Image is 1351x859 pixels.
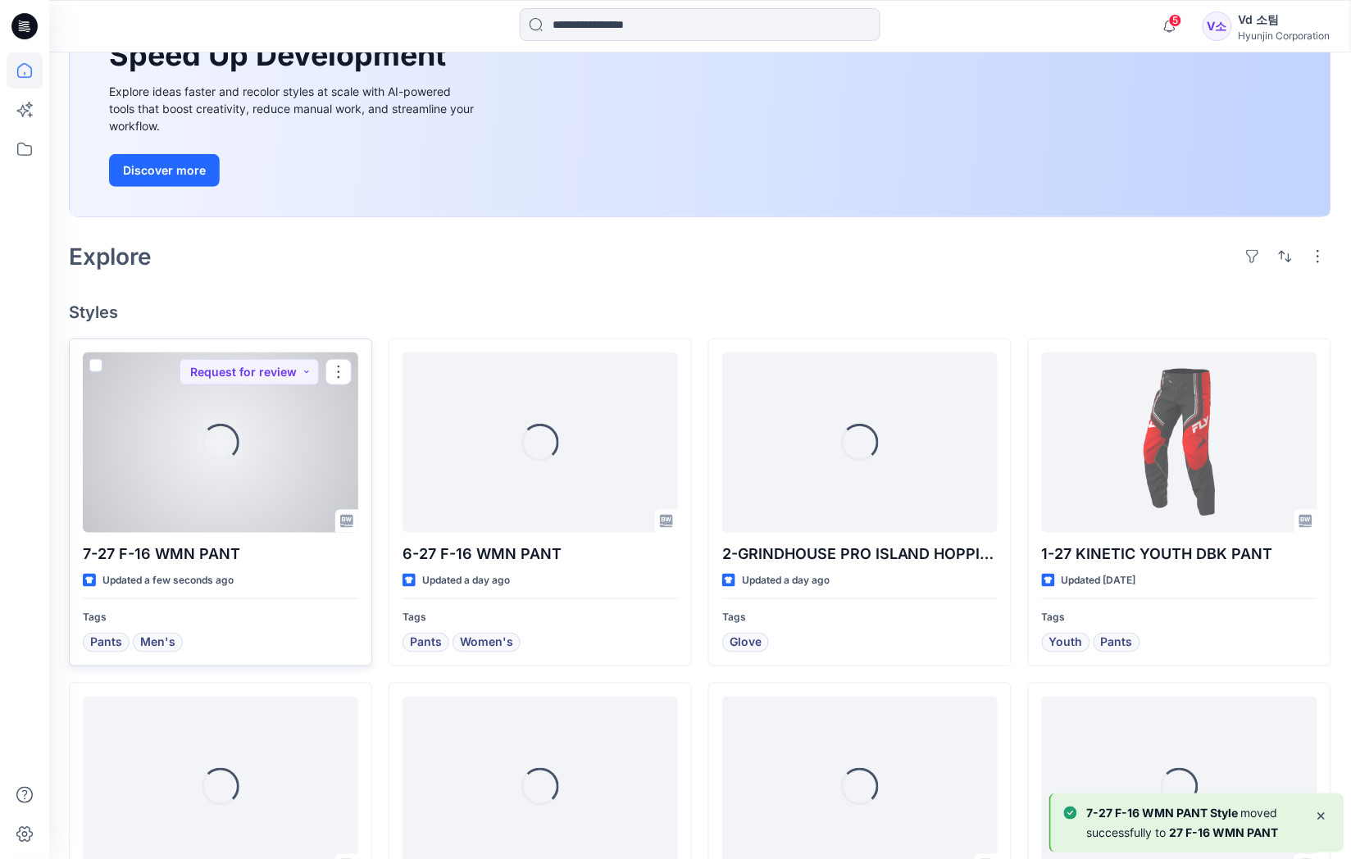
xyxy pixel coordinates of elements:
p: Tags [1042,609,1317,626]
p: Tags [403,609,678,626]
p: moved successfully to [1087,803,1302,843]
a: Discover more [109,154,478,187]
h4: Styles [69,302,1331,322]
p: 2-GRINDHOUSE PRO ISLAND HOPPING GLOVE YOUTH [722,543,998,566]
p: 1-27 KINETIC YOUTH DBK PANT [1042,543,1317,566]
a: 1-27 KINETIC YOUTH DBK PANT [1042,352,1317,533]
button: Discover more [109,154,220,187]
div: Hyunjin Corporation [1239,30,1331,42]
div: V소 [1203,11,1232,41]
span: Youth [1049,633,1083,652]
p: Updated a day ago [742,572,830,589]
p: Updated a day ago [422,572,510,589]
b: 27 F-16 WMN PANT [1170,825,1279,839]
span: Men's [140,633,175,652]
h2: Explore [69,243,152,270]
span: Women's [460,633,513,652]
span: Pants [1101,633,1133,652]
p: Tags [83,609,358,626]
div: Notifications-bottom-right [1043,787,1351,859]
span: Pants [90,633,122,652]
p: Tags [722,609,998,626]
p: 6-27 F-16 WMN PANT [403,543,678,566]
span: Glove [730,633,762,652]
p: Updated [DATE] [1062,572,1136,589]
p: 7-27 F-16 WMN PANT [83,543,358,566]
div: Vd 소팀 [1239,10,1331,30]
b: 7-27 F-16 WMN PANT Style [1087,806,1241,820]
span: 5 [1169,14,1182,27]
span: Pants [410,633,442,652]
p: Updated a few seconds ago [102,572,234,589]
div: Explore ideas faster and recolor styles at scale with AI-powered tools that boost creativity, red... [109,83,478,134]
